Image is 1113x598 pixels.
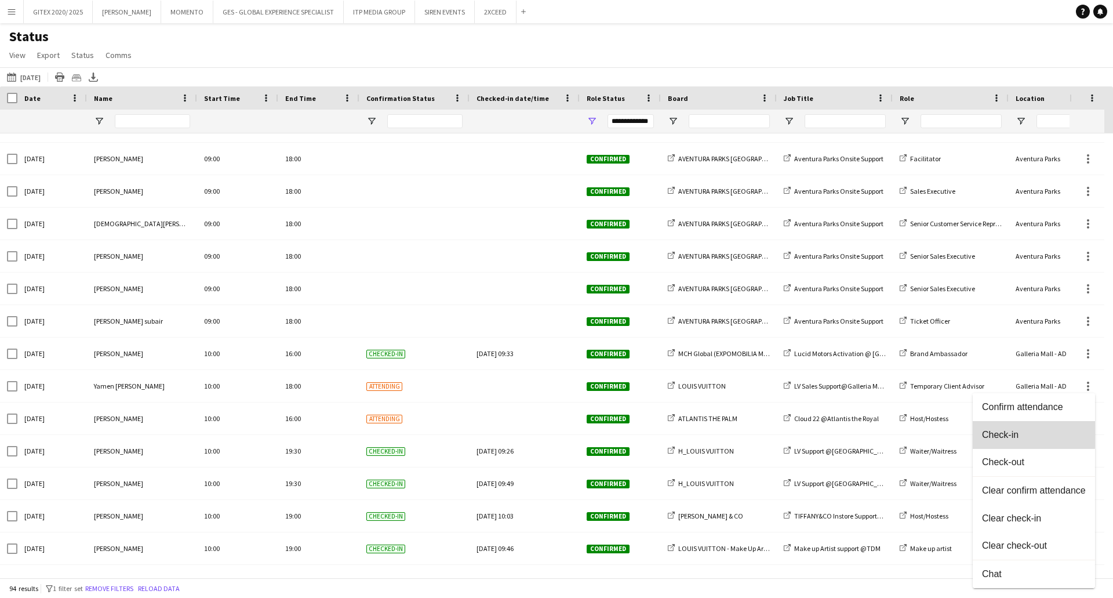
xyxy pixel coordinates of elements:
[973,560,1095,588] button: Chat
[982,430,1086,440] span: Check-in
[973,393,1095,421] button: Confirm attendance
[973,477,1095,505] button: Clear confirm attendance
[982,485,1086,496] span: Clear confirm attendance
[982,457,1086,467] span: Check-out
[982,513,1086,524] span: Clear check-in
[973,532,1095,560] button: Clear check-out
[973,421,1095,449] button: Check-in
[973,449,1095,477] button: Check-out
[982,569,1086,579] span: Chat
[982,541,1086,551] span: Clear check-out
[973,505,1095,532] button: Clear check-in
[982,402,1086,412] span: Confirm attendance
